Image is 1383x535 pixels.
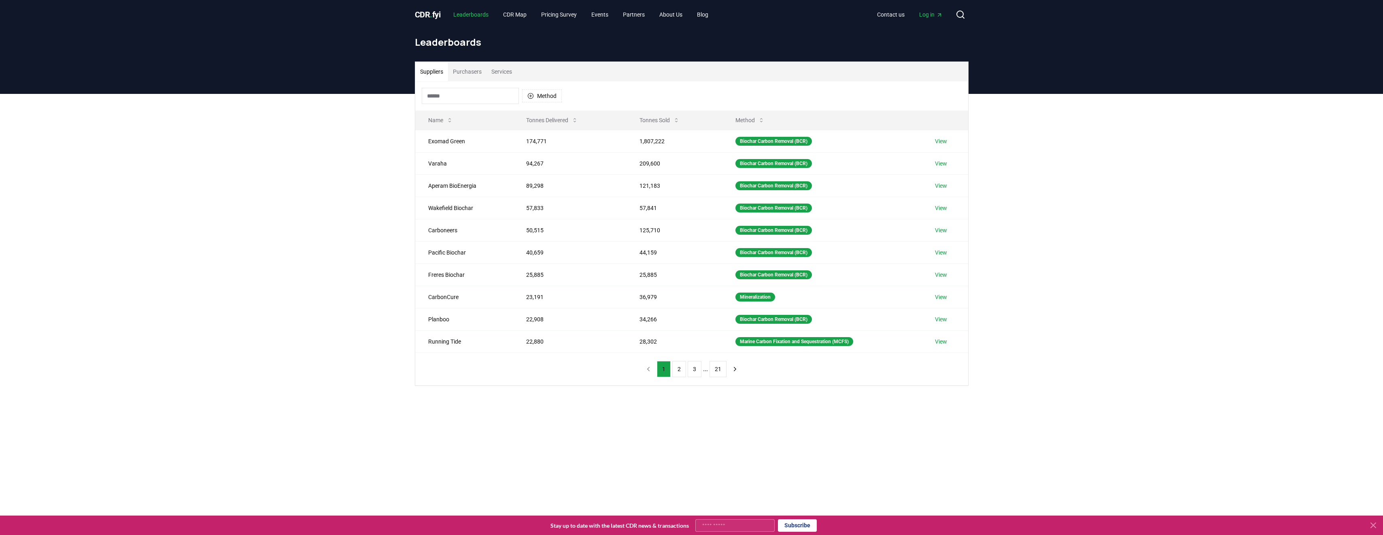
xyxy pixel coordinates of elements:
button: Name [422,112,459,128]
nav: Main [871,7,949,22]
a: View [935,159,947,168]
td: 23,191 [513,286,626,308]
td: Carboneers [415,219,514,241]
button: Services [486,62,517,81]
a: Partners [616,7,651,22]
td: Exomad Green [415,130,514,152]
a: View [935,315,947,323]
div: Biochar Carbon Removal (BCR) [735,159,812,168]
span: CDR fyi [415,10,441,19]
td: 25,885 [627,263,722,286]
div: Biochar Carbon Removal (BCR) [735,226,812,235]
td: 40,659 [513,241,626,263]
a: View [935,182,947,190]
td: 1,807,222 [627,130,722,152]
td: Freres Biochar [415,263,514,286]
td: Varaha [415,152,514,174]
td: 34,266 [627,308,722,330]
td: 121,183 [627,174,722,197]
td: 57,833 [513,197,626,219]
a: View [935,137,947,145]
div: Biochar Carbon Removal (BCR) [735,270,812,279]
a: View [935,226,947,234]
div: Biochar Carbon Removal (BCR) [735,204,812,212]
td: 36,979 [627,286,722,308]
div: Biochar Carbon Removal (BCR) [735,181,812,190]
button: Tonnes Delivered [520,112,584,128]
li: ... [703,364,708,374]
nav: Main [447,7,715,22]
td: CarbonCure [415,286,514,308]
a: Blog [690,7,715,22]
td: 22,908 [513,308,626,330]
a: CDR Map [497,7,533,22]
a: CDR.fyi [415,9,441,20]
a: View [935,293,947,301]
td: 50,515 [513,219,626,241]
td: 22,880 [513,330,626,352]
button: 1 [657,361,671,377]
a: Pricing Survey [535,7,583,22]
td: 25,885 [513,263,626,286]
td: Wakefield Biochar [415,197,514,219]
td: 89,298 [513,174,626,197]
div: Biochar Carbon Removal (BCR) [735,137,812,146]
td: 125,710 [627,219,722,241]
a: Leaderboards [447,7,495,22]
td: Planboo [415,308,514,330]
td: 209,600 [627,152,722,174]
h1: Leaderboards [415,36,969,49]
td: 94,267 [513,152,626,174]
td: Running Tide [415,330,514,352]
span: . [430,10,432,19]
button: Suppliers [415,62,448,81]
td: Aperam BioEnergia [415,174,514,197]
a: Contact us [871,7,911,22]
div: Mineralization [735,293,775,301]
td: 28,302 [627,330,722,352]
td: 44,159 [627,241,722,263]
a: View [935,271,947,279]
td: 174,771 [513,130,626,152]
button: Tonnes Sold [633,112,686,128]
button: Method [729,112,771,128]
button: 3 [688,361,701,377]
td: 57,841 [627,197,722,219]
td: Pacific Biochar [415,241,514,263]
div: Marine Carbon Fixation and Sequestration (MCFS) [735,337,853,346]
a: Events [585,7,615,22]
button: next page [728,361,742,377]
span: Log in [919,11,943,19]
a: View [935,204,947,212]
a: View [935,248,947,257]
div: Biochar Carbon Removal (BCR) [735,315,812,324]
button: 2 [672,361,686,377]
a: View [935,338,947,346]
button: Method [522,89,562,102]
div: Biochar Carbon Removal (BCR) [735,248,812,257]
a: Log in [913,7,949,22]
button: Purchasers [448,62,486,81]
button: 21 [710,361,727,377]
a: About Us [653,7,689,22]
